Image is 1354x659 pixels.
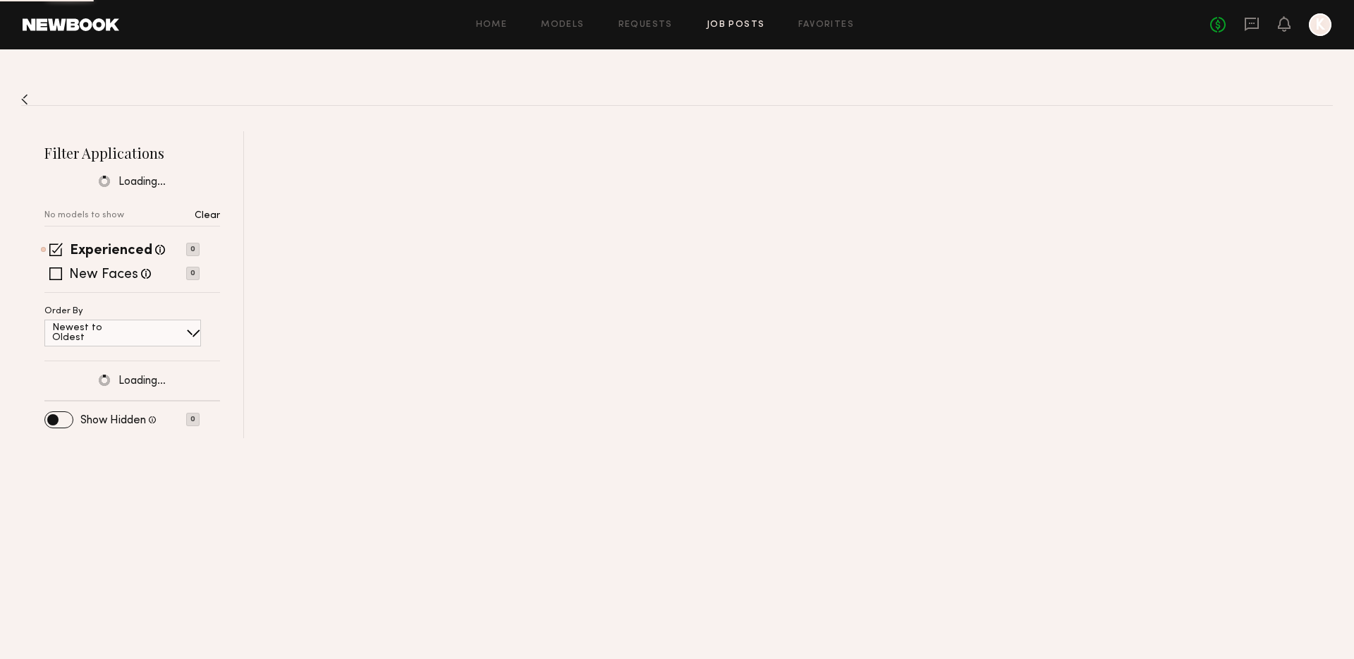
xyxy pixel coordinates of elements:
p: Order By [44,307,83,316]
p: 0 [186,267,200,280]
span: Loading… [118,375,166,387]
a: Requests [618,20,673,30]
a: Favorites [798,20,854,30]
h2: Filter Applications [44,143,220,162]
a: Job Posts [707,20,765,30]
p: Newest to Oldest [52,323,136,343]
a: K [1309,13,1331,36]
label: Show Hidden [80,415,146,426]
p: No models to show [44,211,124,220]
span: Loading… [118,176,166,188]
p: Clear [195,211,220,221]
label: Experienced [70,244,152,258]
img: Back to previous page [21,94,28,105]
p: 0 [186,243,200,256]
a: Models [541,20,584,30]
a: Home [476,20,508,30]
label: New Faces [69,268,138,282]
p: 0 [186,413,200,426]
